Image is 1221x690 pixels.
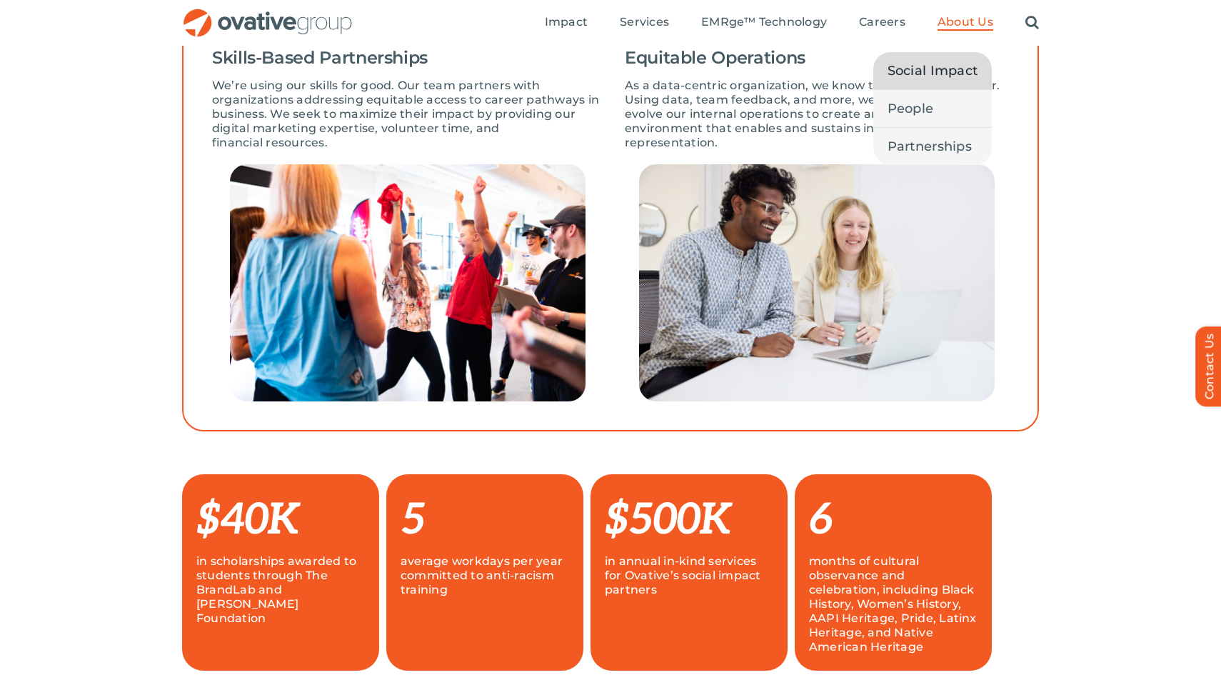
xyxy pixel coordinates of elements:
[859,15,905,31] a: Careers
[873,90,993,127] a: People
[1025,15,1039,31] a: Search
[196,554,365,626] p: in scholarships awarded to students through The BrandLab and [PERSON_NAME] Foundation
[212,48,603,68] h4: Skills-Based Partnerships
[873,52,993,89] a: Social Impact
[888,136,972,156] span: Partnerships
[873,128,993,165] a: Partnerships
[809,495,833,546] span: 6
[701,15,827,29] span: EMRge™ Technology
[888,99,934,119] span: People
[401,554,569,597] p: average workdays per year committed to anti-racism training
[859,15,905,29] span: Careers
[182,7,353,21] a: OG_Full_horizontal_RGB
[196,495,298,546] span: $40K
[545,15,588,31] a: Impact
[605,554,773,597] p: in annual in-kind services for Ovative’s social impact partners
[620,15,669,29] span: Services
[809,554,978,654] p: months of cultural observance and celebration, including Black History, Women’s History, AAPI Her...
[605,495,731,546] span: $500K
[639,164,995,401] img: Social Impact – Equitable Operations
[938,15,993,29] span: About Us
[230,164,586,401] img: Social Impact – Skills-Based Partnerships
[701,15,827,31] a: EMRge™ Technology
[625,48,1009,68] h4: Equitable Operations
[545,15,588,29] span: Impact
[888,61,978,81] span: Social Impact
[620,15,669,31] a: Services
[401,495,425,546] span: 5
[625,79,1009,150] p: As a data-centric organization, we know that numbers matter. Using data, team feedback, and more,...
[212,79,603,150] p: We’re using our skills for good. Our team partners with organizations addressing equitable access...
[938,15,993,31] a: About Us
